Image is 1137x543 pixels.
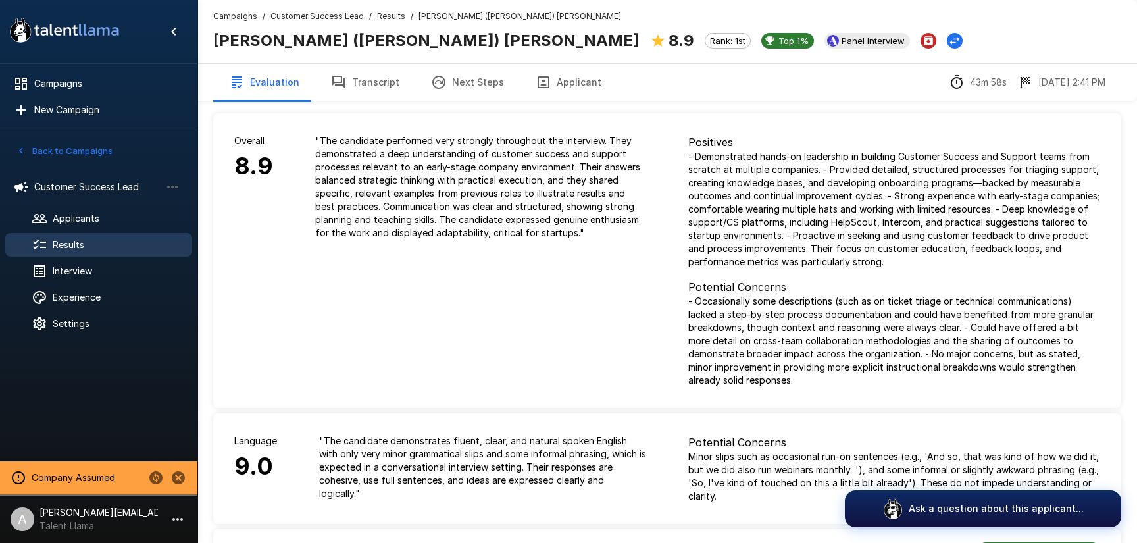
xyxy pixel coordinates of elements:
h6: 8.9 [234,147,273,186]
p: - Occasionally some descriptions (such as on ticket triage or technical communications) lacked a ... [688,295,1100,387]
b: 8.9 [669,31,694,50]
span: Panel Interview [836,36,910,46]
span: / [369,10,372,23]
p: Overall [234,134,273,147]
div: The date and time when the interview was completed [1017,74,1105,90]
p: Minor slips such as occasional run-on sentences (e.g., 'And so, that was kind of how we did it, b... [688,450,1100,503]
p: - Demonstrated hands-on leadership in building Customer Success and Support teams from scratch at... [688,150,1100,269]
u: Results [377,11,405,21]
div: The time between starting and completing the interview [949,74,1007,90]
span: / [263,10,265,23]
b: [PERSON_NAME] ([PERSON_NAME]) [PERSON_NAME] [213,31,640,50]
p: 43m 58s [970,76,1007,89]
u: Customer Success Lead [270,11,364,21]
h6: 9.0 [234,448,277,486]
button: Next Steps [415,64,520,101]
img: ashbyhq_logo.jpeg [827,35,839,47]
p: Potential Concerns [688,434,1100,450]
span: [PERSON_NAME] ([PERSON_NAME]) [PERSON_NAME] [418,10,621,23]
button: Archive Applicant [921,33,936,49]
p: Language [234,434,277,448]
button: Transcript [315,64,415,101]
span: / [411,10,413,23]
p: [DATE] 2:41 PM [1038,76,1105,89]
button: Ask a question about this applicant... [845,490,1121,527]
u: Campaigns [213,11,257,21]
button: Applicant [520,64,617,101]
span: Top 1% [773,36,814,46]
button: Evaluation [213,64,315,101]
div: View profile in Ashby [824,33,910,49]
span: Rank: 1st [705,36,750,46]
p: Ask a question about this applicant... [909,502,1084,515]
p: Potential Concerns [688,279,1100,295]
p: " The candidate performed very strongly throughout the interview. They demonstrated a deep unders... [315,134,646,240]
button: Change Stage [947,33,963,49]
p: Positives [688,134,1100,150]
p: " The candidate demonstrates fluent, clear, and natural spoken English with only very minor gramm... [319,434,646,500]
img: logo_glasses@2x.png [882,498,903,519]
